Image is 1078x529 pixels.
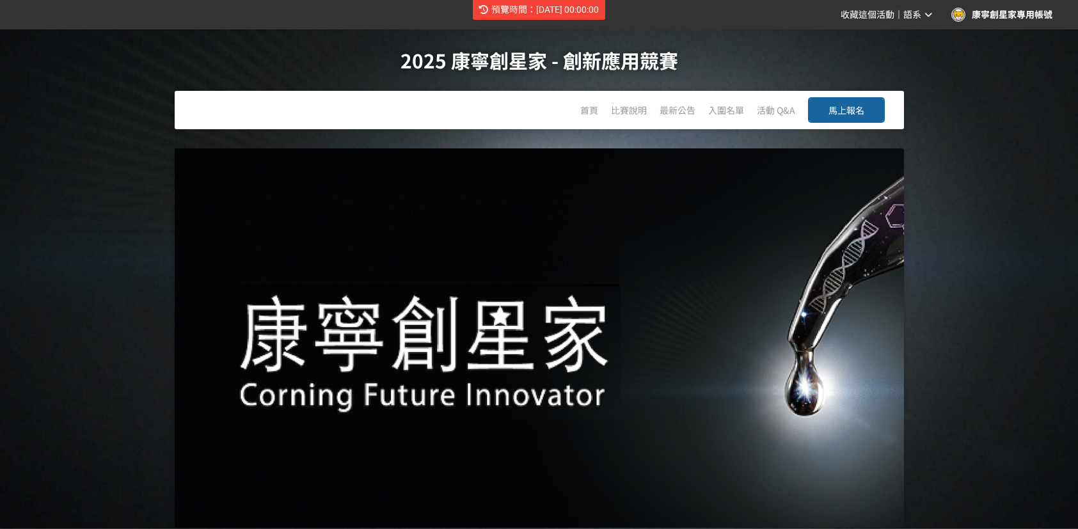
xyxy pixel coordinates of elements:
[894,8,903,22] span: ｜
[708,104,744,116] a: 入圍名單
[841,10,894,20] span: 收藏這個活動
[808,97,885,123] button: 馬上報名
[611,104,647,116] a: 比賽說明
[26,29,1052,91] h1: 2025 康寧創星家 - 創新應用競賽
[757,104,795,116] a: 活動 Q&A
[903,10,921,20] span: 語系
[828,104,864,116] span: 馬上報名
[491,4,599,15] span: 預覽時間：[DATE] 00:00:00
[580,104,598,116] a: 首頁
[660,104,695,116] a: 最新公告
